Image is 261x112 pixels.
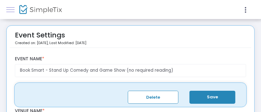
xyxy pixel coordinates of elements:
input: Enter Event Name [15,64,246,77]
p: Created on: [DATE] [15,40,86,46]
div: Event Settings [15,29,86,48]
span: , Last Modified: [DATE] [48,40,86,45]
label: Event Status [15,83,246,89]
button: Delete [128,91,178,104]
label: Event Name [15,56,246,62]
button: Save [190,91,235,104]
